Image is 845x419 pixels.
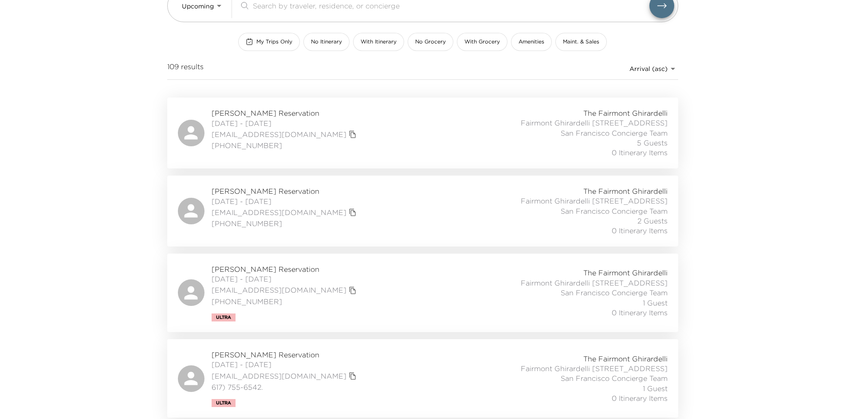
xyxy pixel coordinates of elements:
span: Arrival (asc) [629,65,668,73]
span: 0 Itinerary Items [612,393,668,403]
span: My Trips Only [256,38,292,46]
span: 0 Itinerary Items [612,226,668,235]
span: 1 Guest [643,384,668,393]
button: Amenities [511,33,552,51]
span: [DATE] - [DATE] [212,360,359,369]
span: Fairmont Ghirardelli [STREET_ADDRESS] [521,278,668,288]
span: With Grocery [464,38,500,46]
span: [DATE] - [DATE] [212,196,359,206]
button: copy primary member email [346,370,359,382]
a: [PERSON_NAME] Reservation[DATE] - [DATE][EMAIL_ADDRESS][DOMAIN_NAME]copy primary member email[PHO... [167,98,678,168]
span: No Itinerary [311,38,342,46]
span: [PERSON_NAME] Reservation [212,264,359,274]
span: [PHONE_NUMBER] [212,219,359,228]
span: No Grocery [415,38,446,46]
button: With Grocery [457,33,507,51]
span: 2 Guests [637,216,668,226]
span: 1 Guest [643,298,668,308]
span: [PHONE_NUMBER] [212,297,359,306]
span: 617) 755-6542. [212,382,359,392]
a: [EMAIL_ADDRESS][DOMAIN_NAME] [212,129,346,139]
button: copy primary member email [346,206,359,219]
span: The Fairmont Ghirardelli [583,186,668,196]
span: Fairmont Ghirardelli [STREET_ADDRESS] [521,364,668,373]
span: Amenities [519,38,544,46]
span: [DATE] - [DATE] [212,274,359,284]
span: Ultra [216,315,231,320]
button: copy primary member email [346,284,359,297]
span: 0 Itinerary Items [612,148,668,157]
a: [EMAIL_ADDRESS][DOMAIN_NAME] [212,208,346,217]
a: [EMAIL_ADDRESS][DOMAIN_NAME] [212,285,346,295]
span: Ultra [216,400,231,406]
span: [PERSON_NAME] Reservation [212,108,359,118]
span: [DATE] - [DATE] [212,118,359,128]
span: [PERSON_NAME] Reservation [212,350,359,360]
span: 0 Itinerary Items [612,308,668,317]
a: [PERSON_NAME] Reservation[DATE] - [DATE][EMAIL_ADDRESS][DOMAIN_NAME]copy primary member email617)... [167,339,678,418]
button: Maint. & Sales [555,33,607,51]
button: No Grocery [408,33,453,51]
span: San Francisco Concierge Team [561,373,668,383]
a: [EMAIL_ADDRESS][DOMAIN_NAME] [212,371,346,381]
input: Search by traveler, residence, or concierge [253,0,649,11]
button: With Itinerary [353,33,404,51]
a: [PERSON_NAME] Reservation[DATE] - [DATE][EMAIL_ADDRESS][DOMAIN_NAME]copy primary member email[PHO... [167,176,678,247]
span: San Francisco Concierge Team [561,206,668,216]
span: San Francisco Concierge Team [561,128,668,138]
span: Maint. & Sales [563,38,599,46]
span: San Francisco Concierge Team [561,288,668,298]
button: My Trips Only [238,33,300,51]
span: [PERSON_NAME] Reservation [212,186,359,196]
span: Fairmont Ghirardelli [STREET_ADDRESS] [521,118,668,128]
span: The Fairmont Ghirardelli [583,268,668,278]
a: [PERSON_NAME] Reservation[DATE] - [DATE][EMAIL_ADDRESS][DOMAIN_NAME]copy primary member email[PHO... [167,254,678,332]
span: With Itinerary [361,38,397,46]
span: The Fairmont Ghirardelli [583,108,668,118]
button: copy primary member email [346,128,359,141]
span: Upcoming [182,2,214,10]
span: The Fairmont Ghirardelli [583,354,668,364]
span: [PHONE_NUMBER] [212,141,359,150]
span: 5 Guests [637,138,668,148]
button: No Itinerary [303,33,350,51]
span: Fairmont Ghirardelli [STREET_ADDRESS] [521,196,668,206]
span: 109 results [167,62,204,76]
